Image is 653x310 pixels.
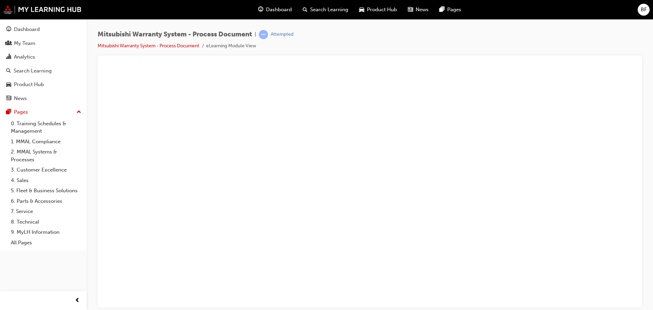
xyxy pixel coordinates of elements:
span: chart-icon [6,54,11,60]
span: | [255,31,256,38]
span: News [416,6,429,14]
span: Product Hub [367,6,397,14]
a: 6. Parts & Accessories [8,196,84,207]
span: news-icon [408,5,413,14]
a: Product Hub [3,78,84,91]
img: mmal [3,5,82,14]
a: Mitsubishi Warranty System - Process Document [98,43,199,49]
a: 8. Technical [8,217,84,227]
span: guage-icon [258,5,263,14]
span: search-icon [303,5,307,14]
div: Attempted [271,31,294,38]
a: My Team [3,37,84,50]
a: 7. Service [8,206,84,217]
a: 3. Customer Excellence [8,165,84,175]
span: search-icon [6,68,11,74]
a: All Pages [8,238,84,248]
span: guage-icon [6,27,11,33]
a: 4. Sales [8,175,84,186]
a: 0. Training Schedules & Management [8,118,84,136]
a: Search Learning [3,65,84,77]
a: 5. Fleet & Business Solutions [8,185,84,196]
span: Mitsubishi Warranty System - Process Document [98,31,252,38]
div: News [14,95,27,102]
span: prev-icon [75,296,80,305]
button: DashboardMy TeamAnalyticsSearch LearningProduct HubNews [3,22,84,106]
span: car-icon [359,5,364,14]
div: Product Hub [14,81,44,88]
span: learningRecordVerb_ATTEMPT-icon [259,30,268,39]
a: 9. MyLH Information [8,227,84,238]
a: 1. MMAL Compliance [8,136,84,147]
div: My Team [14,39,35,47]
button: BF [638,4,650,16]
a: Dashboard [3,23,84,36]
a: 2. MMAL Systems & Processes [8,147,84,165]
span: up-icon [77,108,81,117]
span: Search Learning [310,6,348,14]
span: Pages [447,6,461,14]
a: pages-iconPages [434,3,467,17]
div: Analytics [14,53,35,61]
span: pages-icon [439,5,445,14]
span: people-icon [6,40,11,47]
div: Pages [14,108,28,116]
span: pages-icon [6,109,11,115]
div: Dashboard [14,26,40,33]
span: news-icon [6,96,11,102]
button: Pages [3,106,84,118]
span: car-icon [6,82,11,88]
a: guage-iconDashboard [253,3,297,17]
span: BF [641,6,647,14]
a: search-iconSearch Learning [297,3,354,17]
a: News [3,92,84,105]
div: Search Learning [14,67,52,75]
a: Analytics [3,51,84,63]
li: eLearning Module View [206,42,256,50]
a: news-iconNews [402,3,434,17]
a: car-iconProduct Hub [354,3,402,17]
span: Dashboard [266,6,292,14]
